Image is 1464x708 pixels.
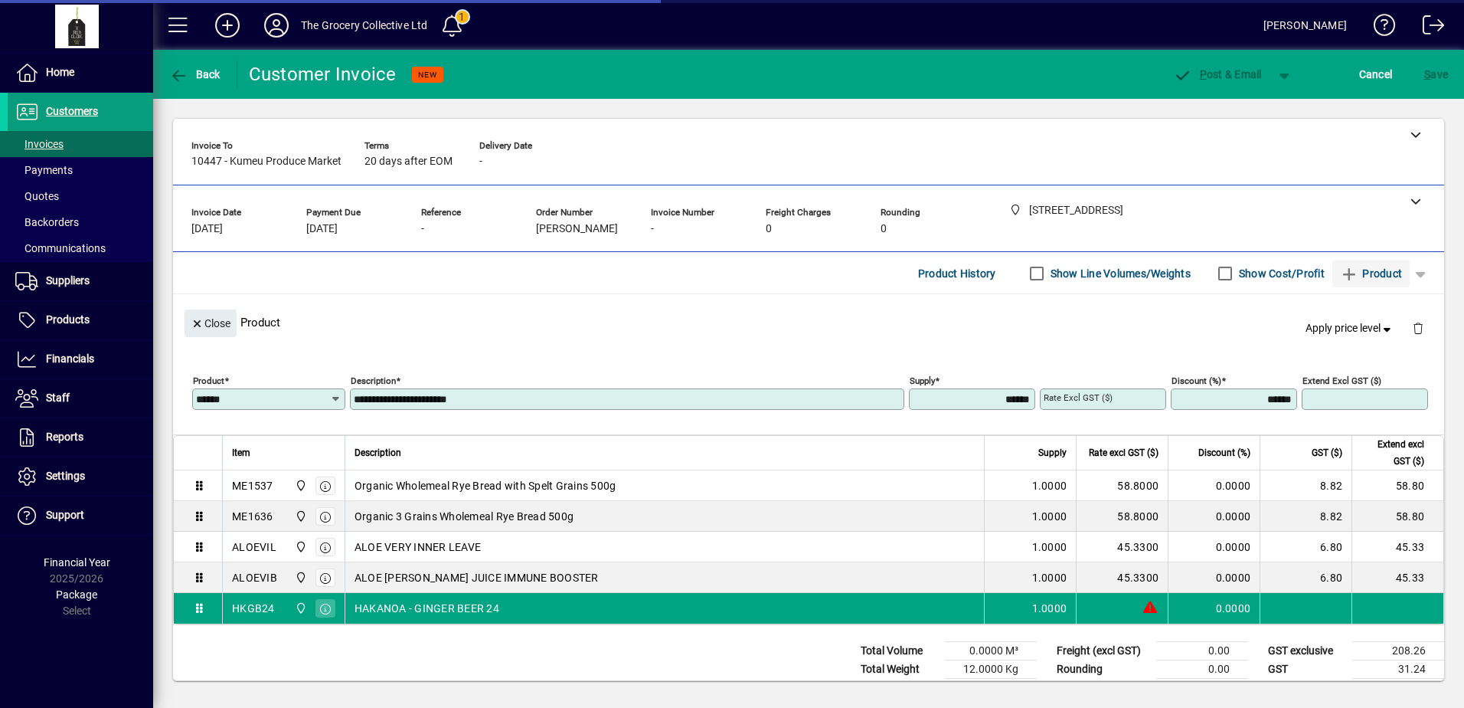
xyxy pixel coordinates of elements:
td: Rounding [1049,660,1156,679]
span: GST ($) [1312,444,1342,461]
td: 58.80 [1351,501,1443,532]
td: 6.80 [1260,532,1351,562]
span: 0 [766,223,772,235]
td: 239.50 [1352,679,1444,698]
td: Freight (excl GST) [1049,642,1156,660]
div: ALOEVIB [232,570,277,585]
mat-label: Description [351,375,396,386]
span: Discount (%) [1198,444,1250,461]
td: 31.24 [1352,660,1444,679]
button: Close [185,310,237,337]
span: [PERSON_NAME] [536,223,618,235]
a: Reports [8,418,153,457]
span: - [421,223,424,235]
td: 0.0000 M³ [945,642,1037,660]
div: Product [173,294,1444,350]
span: 4/75 Apollo Drive [291,539,309,556]
span: - [479,156,482,168]
span: Customers [46,105,98,117]
span: ost & Email [1173,68,1262,80]
a: Payments [8,157,153,183]
span: Item [232,444,250,461]
td: GST exclusive [1260,642,1352,660]
span: 10447 - Kumeu Produce Market [191,156,341,168]
span: NEW [418,70,437,80]
td: Total Volume [853,642,945,660]
td: 0.0000 [1168,532,1260,562]
a: Communications [8,235,153,261]
span: Supply [1038,444,1067,461]
span: Package [56,588,97,601]
mat-label: Product [193,375,224,386]
button: Apply price level [1299,315,1400,343]
td: 8.82 [1260,470,1351,501]
span: Apply price level [1306,320,1394,336]
td: 0.0000 [1168,593,1260,624]
span: Payments [15,164,73,176]
span: Backorders [15,216,79,228]
span: ALOE [PERSON_NAME] JUICE IMMUNE BOOSTER [355,570,599,585]
span: Description [355,444,401,461]
span: 4/75 Apollo Drive [291,569,309,586]
td: 45.33 [1351,562,1443,593]
span: HAKANOA - GINGER BEER 24 [355,601,499,616]
span: Financial Year [44,556,110,569]
mat-label: Discount (%) [1172,375,1221,386]
app-page-header-button: Back [153,61,237,88]
div: ME1537 [232,478,273,493]
button: Save [1420,61,1452,88]
button: Product [1332,260,1410,287]
a: Financials [8,340,153,379]
span: 1.0000 [1032,570,1067,585]
td: GST [1260,660,1352,679]
div: 58.8000 [1086,509,1158,524]
a: Home [8,54,153,92]
span: Organic Wholemeal Rye Bread with Spelt Grains 500g [355,478,616,493]
span: Back [169,68,221,80]
div: [PERSON_NAME] [1263,13,1347,38]
span: S [1424,68,1430,80]
span: P [1200,68,1207,80]
td: 0.00 [1156,642,1248,660]
div: 58.8000 [1086,478,1158,493]
span: Product [1340,261,1402,286]
td: 0.0000 [1168,501,1260,532]
label: Show Cost/Profit [1236,266,1325,281]
span: Close [191,311,230,336]
span: Products [46,313,90,326]
div: The Grocery Collective Ltd [301,13,428,38]
a: Products [8,301,153,339]
span: - [651,223,654,235]
span: Financials [46,352,94,365]
span: Support [46,509,84,521]
button: Post & Email [1165,61,1270,88]
a: Backorders [8,209,153,235]
a: Knowledge Base [1362,3,1396,53]
span: 4/75 Apollo Drive [291,477,309,494]
button: Back [165,61,224,88]
a: Invoices [8,131,153,157]
app-page-header-button: Close [181,316,240,329]
span: 1.0000 [1032,601,1067,616]
div: HKGB24 [232,601,275,616]
label: Show Line Volumes/Weights [1047,266,1191,281]
button: Product History [912,260,1002,287]
td: 208.26 [1352,642,1444,660]
td: 0.0000 [1168,562,1260,593]
div: 45.3300 [1086,539,1158,555]
button: Delete [1400,310,1436,346]
span: 20 days after EOM [364,156,453,168]
div: ALOEVIL [232,539,276,555]
app-page-header-button: Delete [1400,321,1436,335]
td: 0.0000 [1168,470,1260,501]
span: Home [46,66,74,78]
mat-label: Rate excl GST ($) [1044,392,1113,403]
div: 45.3300 [1086,570,1158,585]
span: Communications [15,242,106,254]
button: Profile [252,11,301,39]
span: 1.0000 [1032,478,1067,493]
button: Cancel [1355,61,1397,88]
span: Product History [918,261,996,286]
span: Suppliers [46,274,90,287]
span: ALOE VERY INNER LEAVE [355,539,481,555]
